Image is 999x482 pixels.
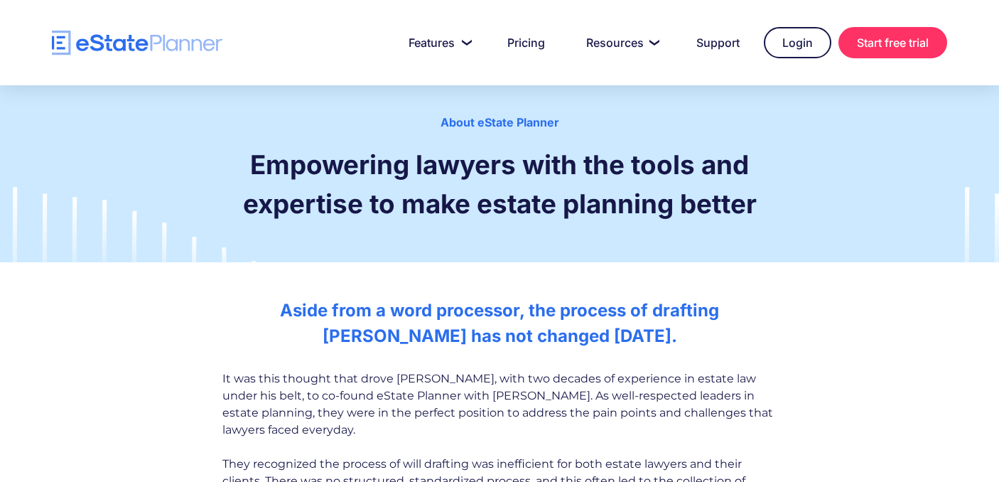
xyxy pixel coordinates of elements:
[222,145,777,223] h1: Empowering lawyers with the tools and expertise to make estate planning better
[391,28,483,57] a: Features
[838,27,947,58] a: Start free trial
[222,298,777,349] h2: Aside from a word processor, the process of drafting [PERSON_NAME] has not changed [DATE].
[764,27,831,58] a: Login
[490,28,562,57] a: Pricing
[99,114,900,131] div: About eState Planner
[569,28,672,57] a: Resources
[679,28,757,57] a: Support
[52,31,222,55] a: home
